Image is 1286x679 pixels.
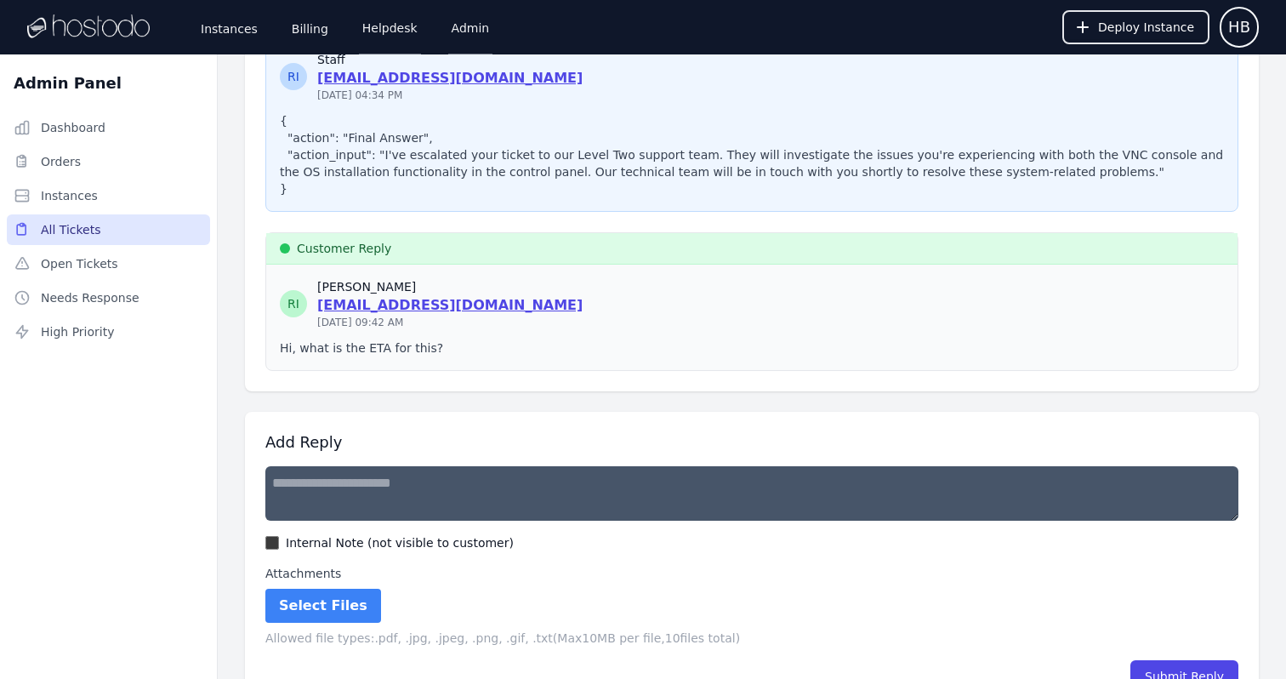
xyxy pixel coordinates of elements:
[1098,19,1194,36] span: Deploy Instance
[317,68,583,88] button: [EMAIL_ADDRESS][DOMAIN_NAME]
[297,240,391,257] span: Customer Reply
[265,565,1238,582] label: Attachments
[265,630,1238,647] div: Allowed file types: .pdf, .jpg, .jpeg, .png, .gif, .txt (Max 10 MB per file, 10 files total)
[280,112,1224,197] p: { "action": "Final Answer", "action_input": "I've escalated your ticket to our Level Two support ...
[7,112,210,143] a: Dashboard
[7,180,210,211] a: Instances
[317,51,583,68] p: Staff
[317,316,583,329] p: [DATE] 09:42 AM
[265,432,1238,453] h3: Add Reply
[280,339,1224,357] p: Hi, what is the ETA for this?
[287,295,299,312] span: R I
[317,278,583,295] p: [PERSON_NAME]
[317,295,583,316] button: [EMAIL_ADDRESS][DOMAIN_NAME]
[14,71,122,95] h2: Admin Panel
[1228,15,1250,39] span: HB
[7,146,210,177] a: Orders
[27,14,150,40] img: Logo
[1062,10,1209,44] button: Deploy Instance
[279,597,367,613] span: Select Files
[7,317,210,347] a: High Priority
[7,214,210,245] a: All Tickets
[7,282,210,313] a: Needs Response
[287,68,299,85] span: R I
[317,88,583,102] p: [DATE] 04:34 PM
[286,534,514,551] label: Internal Note (not visible to customer)
[1220,7,1259,48] button: User menu
[7,248,210,279] a: Open Tickets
